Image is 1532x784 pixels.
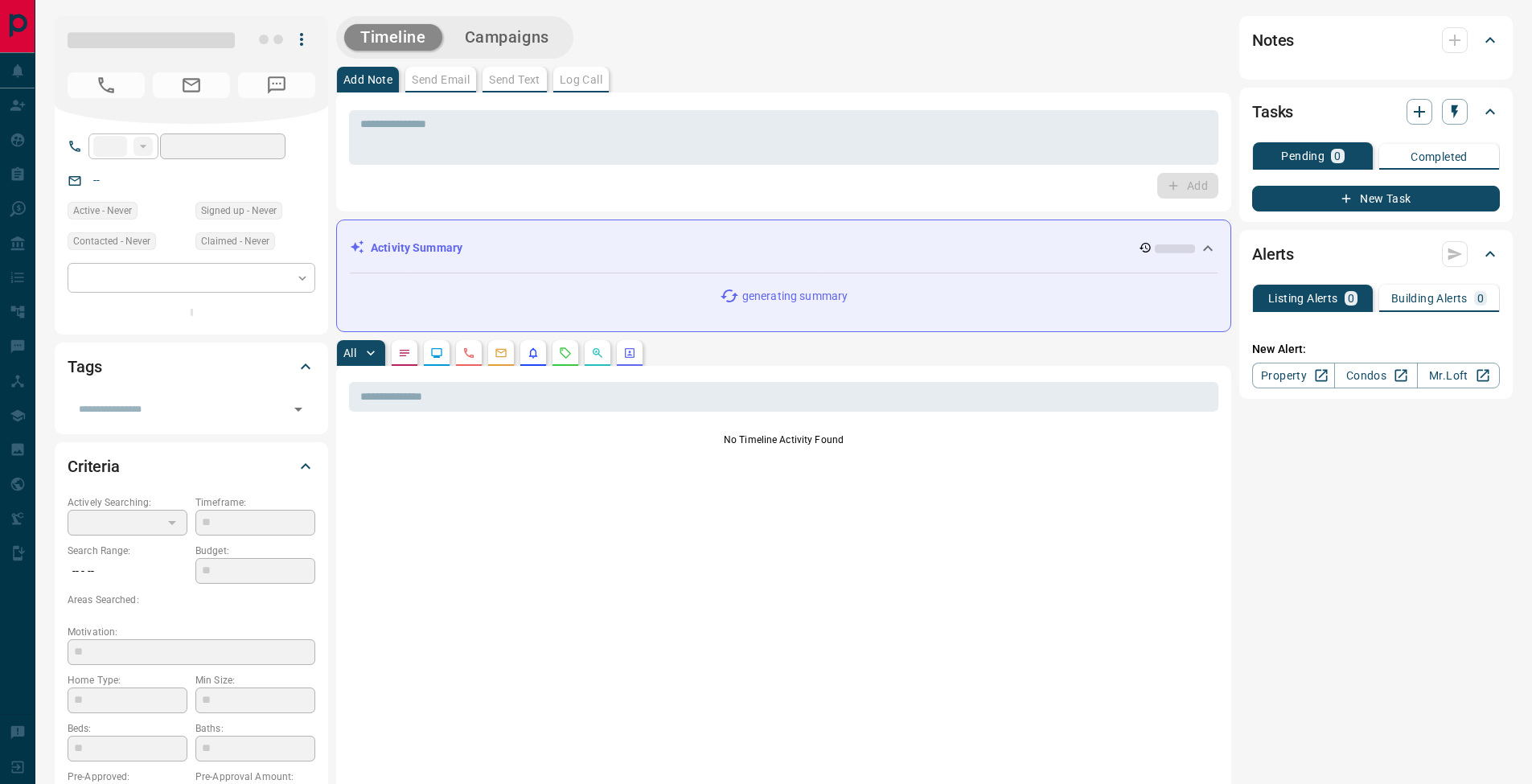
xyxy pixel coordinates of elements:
div: Activity Summary [350,233,1218,263]
svg: Calls [462,347,475,359]
svg: Notes [398,347,411,359]
h2: Tags [68,354,101,380]
svg: Agent Actions [623,347,636,359]
svg: Requests [559,347,572,359]
div: Notes [1252,21,1500,60]
button: Timeline [344,24,442,51]
p: All [343,347,356,359]
p: Search Range: [68,544,187,558]
svg: Listing Alerts [527,347,540,359]
svg: Emails [495,347,507,359]
p: Completed [1411,151,1468,162]
span: No Number [238,72,315,98]
p: Pending [1281,150,1325,162]
span: Active - Never [73,203,132,219]
p: -- - -- [68,558,187,585]
svg: Opportunities [591,347,604,359]
p: Activity Summary [371,240,462,257]
span: Claimed - Never [201,233,269,249]
div: Alerts [1252,235,1500,273]
span: Signed up - Never [201,203,277,219]
p: Listing Alerts [1268,293,1338,304]
button: Open [287,398,310,421]
div: Tags [68,347,315,386]
h2: Alerts [1252,241,1294,267]
p: Budget: [195,544,315,558]
a: Mr.Loft [1417,363,1500,388]
p: Add Note [343,74,392,85]
div: Criteria [68,447,315,486]
div: Tasks [1252,92,1500,131]
span: No Email [153,72,230,98]
p: Timeframe: [195,495,315,510]
p: Beds: [68,721,187,736]
a: -- [93,174,100,187]
p: Areas Searched: [68,593,315,607]
p: Building Alerts [1391,293,1468,304]
span: No Number [68,72,145,98]
span: Contacted - Never [73,233,150,249]
a: Property [1252,363,1335,388]
p: Pre-Approval Amount: [195,770,315,784]
h2: Notes [1252,27,1294,53]
p: Pre-Approved: [68,770,187,784]
h2: Tasks [1252,99,1293,125]
p: Motivation: [68,625,315,639]
svg: Lead Browsing Activity [430,347,443,359]
p: 0 [1348,293,1354,304]
button: Campaigns [449,24,565,51]
h2: Criteria [68,454,120,479]
p: Baths: [195,721,315,736]
p: 0 [1477,293,1484,304]
p: Min Size: [195,673,315,688]
p: generating summary [742,288,848,305]
p: Home Type: [68,673,187,688]
p: 0 [1334,150,1341,162]
p: No Timeline Activity Found [349,433,1218,447]
p: New Alert: [1252,341,1500,358]
button: New Task [1252,186,1500,211]
a: Condos [1334,363,1417,388]
p: Actively Searching: [68,495,187,510]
